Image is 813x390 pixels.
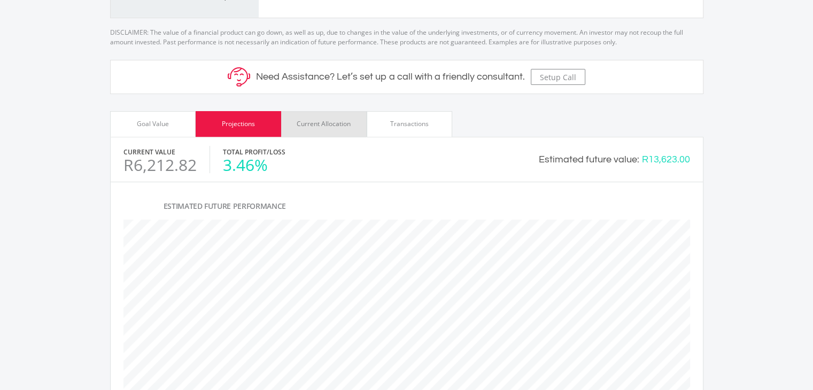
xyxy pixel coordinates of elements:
div: Transactions [390,119,429,129]
p: DISCLAIMER: The value of a financial product can go down, as well as up, due to changes in the va... [110,18,703,47]
div: 3.46% [223,157,285,173]
button: Setup Call [531,69,585,85]
div: R13,623.00 [642,152,690,167]
div: Current Allocation [297,119,351,129]
h5: Need Assistance? Let’s set up a call with a friendly consultant. [256,71,525,83]
label: Total Profit/Loss [223,147,285,157]
div: R6,212.82 [123,157,197,173]
div: Goal Value [137,119,169,129]
div: Projections [222,119,255,129]
label: Current Value [123,147,175,157]
div: Estimated future value: [539,152,639,167]
span: Estimated Future Performance [164,201,286,211]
